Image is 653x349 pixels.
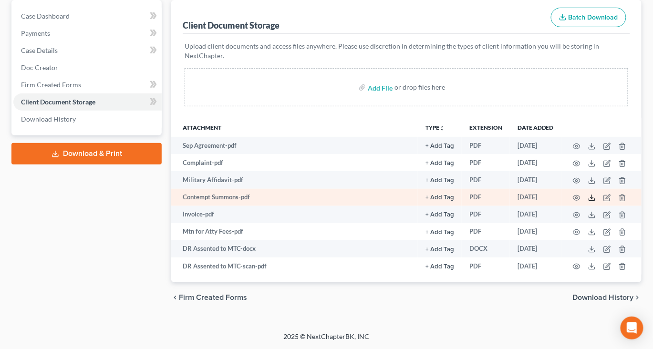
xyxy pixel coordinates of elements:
a: + Add Tag [425,141,454,150]
a: Download History [13,111,162,128]
span: Payments [21,29,50,37]
td: PDF [462,257,510,275]
td: [DATE] [510,240,561,257]
span: Doc Creator [21,63,58,72]
button: Download History chevron_right [573,294,642,301]
span: Batch Download [569,13,618,21]
td: Sep Agreement-pdf [171,137,418,154]
button: Batch Download [551,8,626,28]
a: + Add Tag [425,262,454,271]
td: DR Assented to MTC-scan-pdf [171,257,418,275]
td: Contempt Summons-pdf [171,189,418,206]
a: + Add Tag [425,244,454,253]
span: Case Dashboard [21,12,70,20]
td: PDF [462,137,510,154]
span: Download History [573,294,634,301]
td: DOCX [462,240,510,257]
th: Extension [462,118,510,137]
a: Firm Created Forms [13,76,162,93]
td: PDF [462,223,510,240]
span: Download History [21,115,76,123]
i: chevron_right [634,294,642,301]
a: Case Dashboard [13,8,162,25]
div: or drop files here [394,82,445,92]
i: chevron_left [171,294,179,301]
a: Client Document Storage [13,93,162,111]
button: + Add Tag [425,160,454,166]
button: + Add Tag [425,212,454,218]
td: [DATE] [510,154,561,171]
td: [DATE] [510,257,561,275]
a: + Add Tag [425,227,454,236]
td: PDF [462,171,510,188]
td: [DATE] [510,206,561,223]
p: Upload client documents and access files anywhere. Please use discretion in determining the types... [185,41,628,61]
td: DR Assented to MTC-docx [171,240,418,257]
button: + Add Tag [425,177,454,184]
td: Military Affidavit-pdf [171,171,418,188]
td: [DATE] [510,171,561,188]
div: Client Document Storage [183,20,280,31]
a: Doc Creator [13,59,162,76]
span: Client Document Storage [21,98,95,106]
span: Case Details [21,46,58,54]
a: + Add Tag [425,175,454,185]
th: Attachment [171,118,418,137]
td: PDF [462,189,510,206]
td: Mtn for Atty Fees-pdf [171,223,418,240]
div: 2025 © NextChapterBK, INC [55,332,599,349]
a: Case Details [13,42,162,59]
i: unfold_more [439,125,445,131]
button: + Add Tag [425,143,454,149]
td: PDF [462,206,510,223]
td: Invoice-pdf [171,206,418,223]
td: Complaint-pdf [171,154,418,171]
a: + Add Tag [425,158,454,167]
a: + Add Tag [425,193,454,202]
td: PDF [462,154,510,171]
td: [DATE] [510,137,561,154]
button: chevron_left Firm Created Forms [171,294,247,301]
a: Payments [13,25,162,42]
span: Firm Created Forms [21,81,81,89]
button: + Add Tag [425,264,454,270]
a: + Add Tag [425,210,454,219]
div: Open Intercom Messenger [621,317,643,339]
button: + Add Tag [425,195,454,201]
button: TYPEunfold_more [425,125,445,131]
td: [DATE] [510,189,561,206]
a: Download & Print [11,143,162,164]
button: + Add Tag [425,246,454,253]
button: + Add Tag [425,229,454,236]
span: Firm Created Forms [179,294,247,301]
td: [DATE] [510,223,561,240]
th: Date added [510,118,561,137]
